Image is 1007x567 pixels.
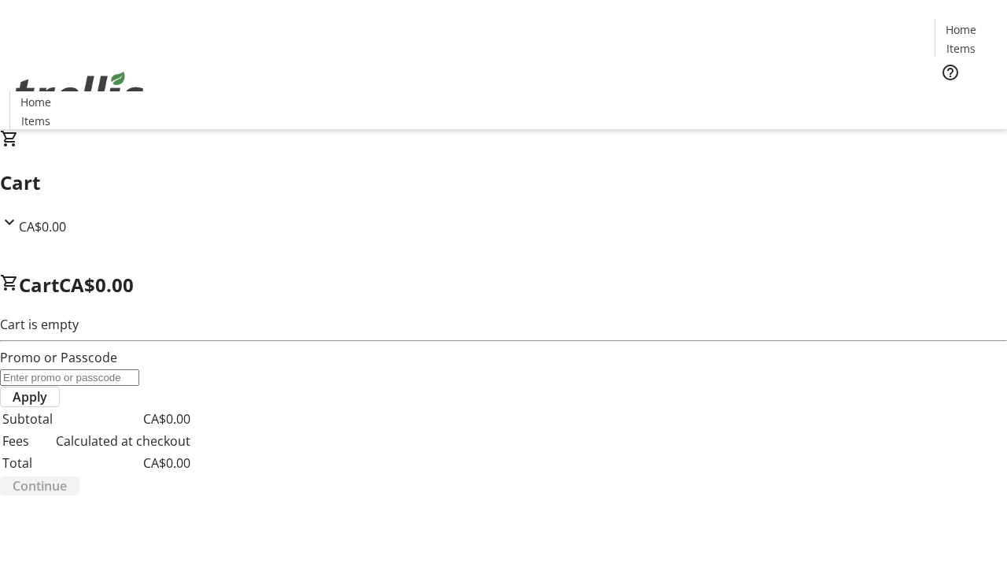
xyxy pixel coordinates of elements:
[935,91,998,108] a: Tickets
[2,431,53,451] td: Fees
[55,453,191,473] td: CA$0.00
[935,57,966,88] button: Help
[55,409,191,429] td: CA$0.00
[10,113,61,129] a: Items
[946,40,976,57] span: Items
[13,387,47,406] span: Apply
[935,21,986,38] a: Home
[2,409,53,429] td: Subtotal
[55,431,191,451] td: Calculated at checkout
[21,113,50,129] span: Items
[947,91,985,108] span: Tickets
[19,218,66,235] span: CA$0.00
[20,94,51,110] span: Home
[946,21,976,38] span: Home
[10,94,61,110] a: Home
[9,54,149,133] img: Orient E2E Organization JdJVlxu9gs's Logo
[935,40,986,57] a: Items
[59,272,134,298] span: CA$0.00
[2,453,53,473] td: Total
